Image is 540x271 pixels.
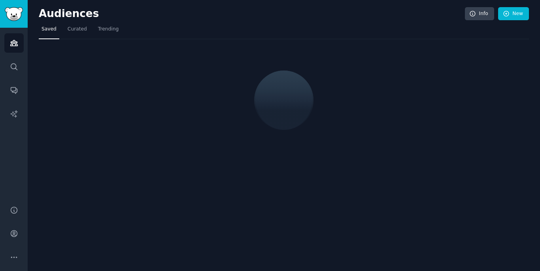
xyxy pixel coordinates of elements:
span: Curated [68,26,87,33]
a: Curated [65,23,90,39]
a: Saved [39,23,59,39]
a: Trending [95,23,121,39]
a: Info [465,7,494,21]
a: New [498,7,529,21]
img: GummySearch logo [5,7,23,21]
span: Saved [42,26,57,33]
span: Trending [98,26,119,33]
h2: Audiences [39,8,465,20]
